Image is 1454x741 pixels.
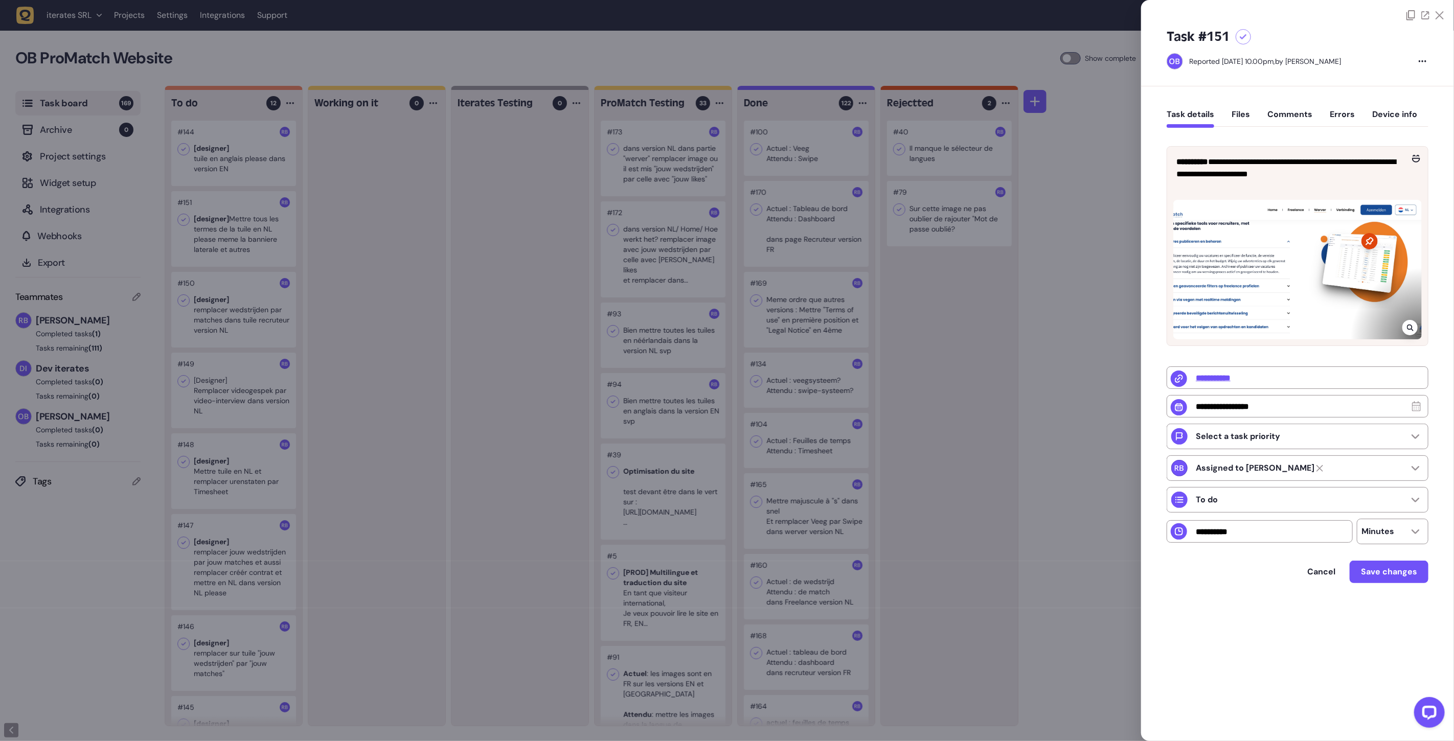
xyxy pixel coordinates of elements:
h5: Task #151 [1167,29,1230,45]
button: Files [1232,109,1250,128]
strong: Rodolphe Balay [1196,463,1314,473]
button: Save changes [1350,561,1428,583]
span: Cancel [1307,568,1335,576]
p: Minutes [1361,526,1394,537]
button: Cancel [1297,562,1346,582]
div: by [PERSON_NAME] [1189,56,1341,66]
button: Task details [1167,109,1214,128]
img: Oussama Bahassou [1167,54,1183,69]
button: Comments [1267,109,1312,128]
button: Errors [1330,109,1355,128]
button: Device info [1372,109,1417,128]
p: Select a task priority [1196,431,1280,442]
span: Save changes [1361,568,1417,576]
p: To do [1196,495,1218,505]
iframe: LiveChat chat widget [1406,693,1449,736]
div: Reported [DATE] 10.00pm, [1189,57,1275,66]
